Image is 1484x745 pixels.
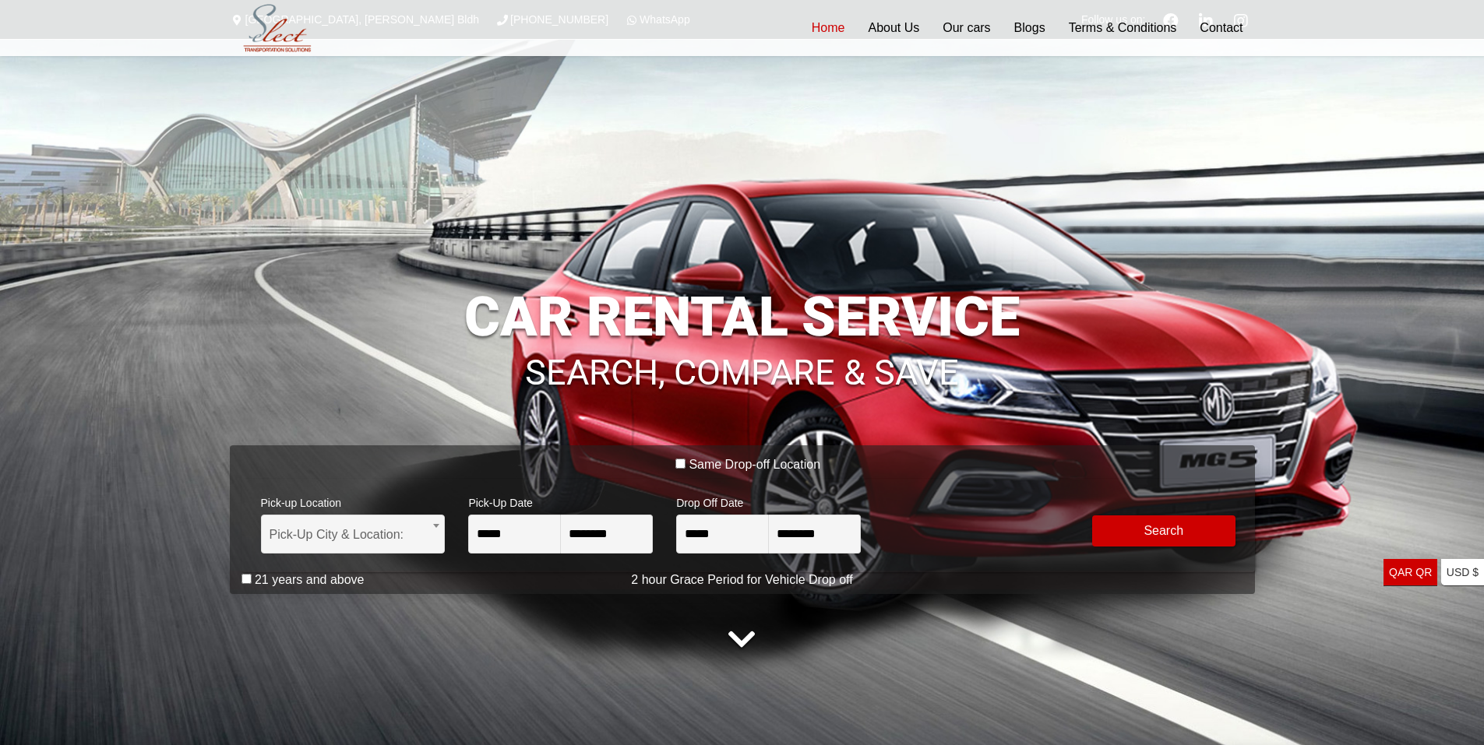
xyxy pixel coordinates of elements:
a: QAR QR [1384,559,1437,586]
h1: SEARCH, COMPARE & SAVE [230,332,1255,391]
h1: CAR RENTAL SERVICE [230,290,1255,344]
button: Modify Search [1092,515,1235,546]
span: Pick-Up City & Location: [270,515,437,554]
span: Drop Off Date [676,487,861,515]
a: USD $ [1441,559,1484,586]
span: Pick-Up City & Location: [261,515,446,553]
img: Select Rent a Car [234,2,321,55]
label: 21 years and above [255,572,365,588]
label: Same Drop-off Location [689,457,820,473]
p: 2 hour Grace Period for Vehicle Drop off [230,571,1255,589]
span: Pick-up Location [261,487,446,515]
span: Pick-Up Date [468,487,653,515]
